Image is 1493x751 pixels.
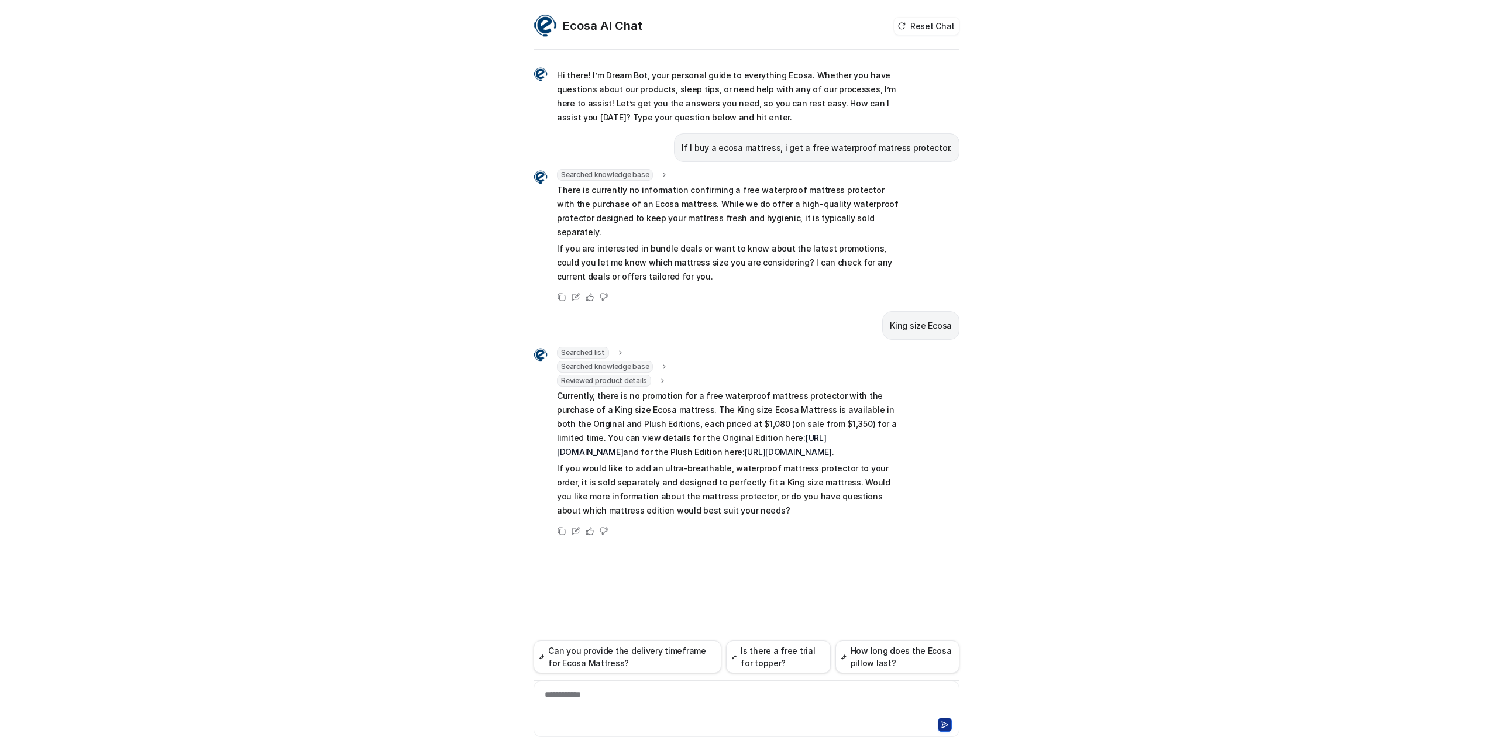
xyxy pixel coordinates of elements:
[534,170,548,184] img: Widget
[682,141,952,155] p: If I buy a ecosa mattress, i get a free waterproof matress protector.
[557,183,899,239] p: There is currently no information confirming a free waterproof mattress protector with the purcha...
[534,640,721,673] button: Can you provide the delivery timeframe for Ecosa Mattress?
[557,375,651,387] span: Reviewed product details
[557,389,899,459] p: Currently, there is no promotion for a free waterproof mattress protector with the purchase of a ...
[534,67,548,81] img: Widget
[557,461,899,518] p: If you would like to add an ultra-breathable, waterproof mattress protector to your order, it is ...
[534,348,548,362] img: Widget
[726,640,831,673] button: Is there a free trial for topper?
[557,361,653,373] span: Searched knowledge base
[890,319,952,333] p: King size Ecosa
[835,640,959,673] button: How long does the Ecosa pillow last?
[894,18,959,35] button: Reset Chat
[557,169,653,181] span: Searched knowledge base
[534,14,557,37] img: Widget
[745,447,832,457] a: [URL][DOMAIN_NAME]
[557,347,609,359] span: Searched list
[557,242,899,284] p: If you are interested in bundle deals or want to know about the latest promotions, could you let ...
[563,18,642,34] h2: Ecosa AI Chat
[557,68,899,125] p: Hi there! I’m Dream Bot, your personal guide to everything Ecosa. Whether you have questions abou...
